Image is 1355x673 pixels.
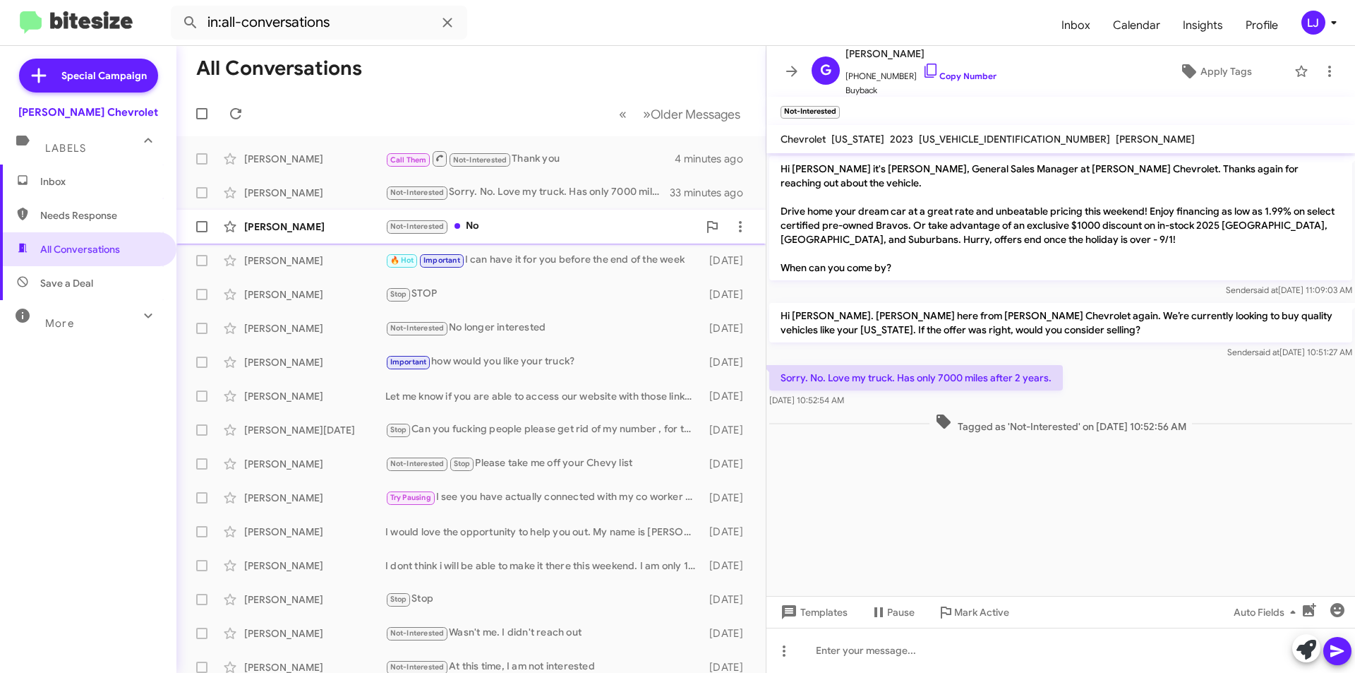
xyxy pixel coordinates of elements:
[40,242,120,256] span: All Conversations
[244,491,385,505] div: [PERSON_NAME]
[390,425,407,434] span: Stop
[702,355,754,369] div: [DATE]
[385,389,702,403] div: Let me know if you are able to access our website with those links, I may have to text them off m...
[40,174,160,189] span: Inbox
[610,100,635,129] button: Previous
[1301,11,1325,35] div: LJ
[40,208,160,222] span: Needs Response
[1116,133,1195,145] span: [PERSON_NAME]
[769,365,1063,391] p: Sorry. No. Love my truck. Has only 7000 miles after 2 years.
[702,287,754,302] div: [DATE]
[1226,285,1352,295] span: Sender [DATE] 11:09:03 AM
[702,491,754,505] div: [DATE]
[18,105,158,119] div: [PERSON_NAME] Chevrolet
[1172,5,1234,46] a: Insights
[702,389,754,403] div: [DATE]
[919,133,1110,145] span: [US_VEHICLE_IDENTIFICATION_NUMBER]
[845,45,996,62] span: [PERSON_NAME]
[1253,285,1278,295] span: said at
[244,287,385,302] div: [PERSON_NAME]
[887,600,915,625] span: Pause
[702,254,754,268] div: [DATE]
[778,600,848,625] span: Templates
[702,559,754,573] div: [DATE]
[781,133,826,145] span: Chevrolet
[390,155,427,165] span: Call Them
[45,142,86,155] span: Labels
[385,489,702,506] div: I see you have actually connected with my co worker [PERSON_NAME], She will be able to help you o...
[845,83,996,97] span: Buyback
[390,222,445,231] span: Not-Interested
[423,256,460,265] span: Important
[643,105,651,123] span: »
[702,626,754,641] div: [DATE]
[171,6,467,40] input: Search
[385,525,702,539] div: I would love the opportunity to help you out. My name is [PERSON_NAME] am part of the sales team ...
[454,459,471,468] span: Stop
[244,321,385,335] div: [PERSON_NAME]
[390,188,445,197] span: Not-Interested
[385,591,702,607] div: Stop
[702,592,754,607] div: [DATE]
[196,57,362,80] h1: All Conversations
[244,626,385,641] div: [PERSON_NAME]
[769,156,1352,280] p: Hi [PERSON_NAME] it's [PERSON_NAME], General Sales Manager at [PERSON_NAME] Chevrolet. Thanks aga...
[702,457,754,471] div: [DATE]
[244,592,385,607] div: [PERSON_NAME]
[390,459,445,468] span: Not-Interested
[1234,600,1301,625] span: Auto Fields
[244,457,385,471] div: [PERSON_NAME]
[1289,11,1339,35] button: LJ
[1102,5,1172,46] span: Calendar
[1222,600,1313,625] button: Auto Fields
[244,186,385,200] div: [PERSON_NAME]
[929,413,1192,434] span: Tagged as 'Not-Interested' on [DATE] 10:52:56 AM
[45,317,74,330] span: More
[385,625,702,641] div: Wasn't me. I didn't reach out
[1227,347,1352,357] span: Sender [DATE] 10:51:27 AM
[634,100,749,129] button: Next
[390,290,407,299] span: Stop
[385,320,702,336] div: No longer interested
[954,600,1009,625] span: Mark Active
[385,455,702,472] div: Please take me off your Chevy list
[244,559,385,573] div: [PERSON_NAME]
[244,152,385,166] div: [PERSON_NAME]
[675,152,754,166] div: 4 minutes ago
[769,395,844,405] span: [DATE] 10:52:54 AM
[1200,59,1252,84] span: Apply Tags
[244,423,385,437] div: [PERSON_NAME][DATE]
[1050,5,1102,46] a: Inbox
[40,276,93,290] span: Save a Deal
[385,252,702,268] div: I can have it for you before the end of the week
[385,422,702,438] div: Can you fucking people please get rid of my number , for the fucking 50th time my name is [PERSON...
[845,62,996,83] span: [PHONE_NUMBER]
[385,559,702,573] div: I dont think i will be able to make it there this weekend. I am only 1 year into my lease so I ma...
[670,186,754,200] div: 33 minutes ago
[385,354,702,370] div: how would you like your truck?
[385,218,698,234] div: No
[244,220,385,234] div: [PERSON_NAME]
[390,323,445,333] span: Not-Interested
[244,355,385,369] div: [PERSON_NAME]
[922,71,996,81] a: Copy Number
[702,321,754,335] div: [DATE]
[390,595,407,604] span: Stop
[702,525,754,539] div: [DATE]
[244,525,385,539] div: [PERSON_NAME]
[890,133,913,145] span: 2023
[831,133,884,145] span: [US_STATE]
[390,357,427,367] span: Important
[385,184,670,201] div: Sorry. No. Love my truck. Has only 7000 miles after 2 years.
[244,389,385,403] div: [PERSON_NAME]
[769,303,1352,343] p: Hi [PERSON_NAME]. [PERSON_NAME] here from [PERSON_NAME] Chevrolet again. We’re currently looking ...
[651,107,740,122] span: Older Messages
[390,493,431,502] span: Try Pausing
[385,286,702,302] div: STOP
[1234,5,1289,46] span: Profile
[390,662,445,672] span: Not-Interested
[820,59,831,82] span: G
[453,155,507,165] span: Not-Interested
